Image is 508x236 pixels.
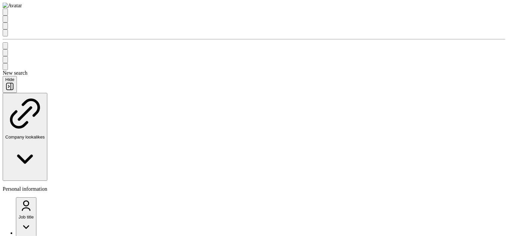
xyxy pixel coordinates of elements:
[3,29,8,36] button: My lists
[3,186,505,192] p: Personal information
[3,76,17,93] button: Hide
[3,9,8,16] button: Quick start
[3,70,505,76] div: New search
[3,93,47,181] button: Company lookalikes
[3,42,8,49] button: Use Surfe on LinkedIn
[3,16,8,22] button: Search
[5,135,45,139] div: Company lookalikes
[19,215,34,219] div: Job title
[3,49,8,56] button: Use Surfe API
[3,63,8,70] button: Feedback
[3,22,8,29] button: Enrich CSV
[3,3,22,9] img: Avatar
[3,56,8,63] button: Dashboard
